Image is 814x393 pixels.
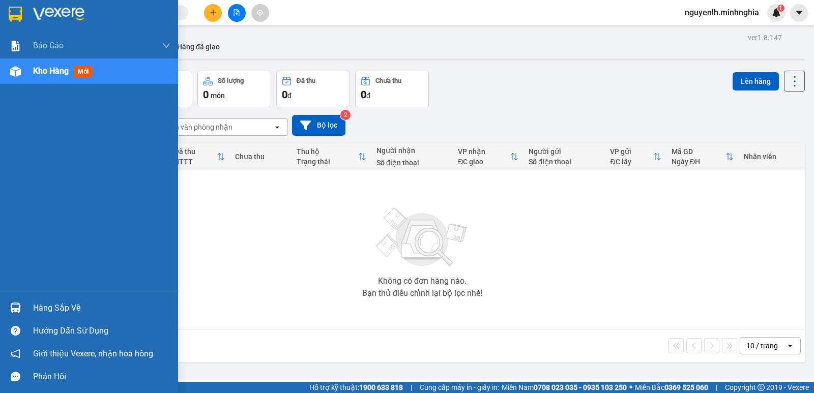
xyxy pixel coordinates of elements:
span: copyright [758,384,765,391]
span: Giới thiệu Vexere, nhận hoa hồng [33,347,153,360]
span: notification [11,349,20,358]
div: Mã GD [672,147,725,156]
div: 10 / trang [746,341,778,351]
div: ĐC lấy [610,158,653,166]
th: Toggle SortBy [292,143,371,170]
button: Số lượng0món [197,71,271,107]
div: Không có đơn hàng nào. [378,277,467,285]
span: Hỗ trợ kỹ thuật: [309,382,403,393]
span: mới [74,66,93,77]
th: Toggle SortBy [666,143,739,170]
button: aim [251,4,269,22]
div: Hướng dẫn sử dụng [33,323,170,339]
th: Toggle SortBy [169,143,230,170]
span: | [411,382,412,393]
div: Phản hồi [33,369,170,384]
span: Báo cáo [33,39,64,52]
span: caret-down [795,8,804,17]
div: Người nhận [376,146,448,155]
svg: open [786,342,794,350]
span: 1 [779,5,782,12]
button: Bộ lọc [292,115,345,136]
span: ⚪️ [629,385,632,389]
span: nguyenlh.minhnghia [677,6,767,19]
span: Kho hàng [33,66,69,76]
div: HTTT [174,158,217,166]
div: Chưa thu [235,153,286,161]
th: Toggle SortBy [605,143,666,170]
div: Chưa thu [375,77,401,84]
div: Ngày ĐH [672,158,725,166]
svg: open [273,123,281,131]
button: plus [204,4,222,22]
div: Số lượng [218,77,244,84]
button: caret-down [790,4,808,22]
span: | [716,382,717,393]
strong: 0369 525 060 [664,383,708,391]
span: 0 [203,88,209,101]
span: file-add [233,9,240,16]
div: Trạng thái [297,158,358,166]
button: Lên hàng [733,72,779,90]
span: message [11,372,20,381]
strong: 1900 633 818 [359,383,403,391]
div: Nhân viên [744,153,800,161]
img: solution-icon [10,41,21,51]
div: Số điện thoại [376,159,448,167]
button: Hàng đã giao [169,35,228,59]
span: Miền Nam [502,382,627,393]
button: file-add [228,4,246,22]
div: Bạn thử điều chỉnh lại bộ lọc nhé! [362,289,482,297]
th: Toggle SortBy [453,143,524,170]
span: down [162,42,170,50]
span: question-circle [11,326,20,336]
button: Chưa thu0đ [355,71,429,107]
div: Chọn văn phòng nhận [162,122,232,132]
span: 0 [361,88,366,101]
span: đ [366,92,370,100]
div: Số điện thoại [529,158,600,166]
div: VP gửi [610,147,653,156]
img: logo-vxr [9,7,22,22]
div: Hàng sắp về [33,300,170,316]
img: icon-new-feature [772,8,781,17]
span: Cung cấp máy in - giấy in: [420,382,499,393]
sup: 1 [777,5,784,12]
span: Miền Bắc [635,382,708,393]
img: warehouse-icon [10,303,21,313]
img: svg+xml;base64,PHN2ZyBjbGFzcz0ibGlzdC1wbHVnX19zdmciIHhtbG5zPSJodHRwOi8vd3d3LnczLm9yZy8yMDAwL3N2Zy... [371,202,473,273]
div: Đã thu [297,77,315,84]
span: món [211,92,225,100]
div: Thu hộ [297,147,358,156]
span: đ [287,92,292,100]
div: ĐC giao [458,158,510,166]
strong: 0708 023 035 - 0935 103 250 [534,383,627,391]
span: plus [210,9,217,16]
img: warehouse-icon [10,66,21,77]
span: 0 [282,88,287,101]
div: VP nhận [458,147,510,156]
button: Đã thu0đ [276,71,350,107]
sup: 2 [340,110,351,120]
div: Người gửi [529,147,600,156]
div: Đã thu [174,147,217,156]
div: ver 1.8.147 [748,32,782,43]
span: aim [256,9,264,16]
